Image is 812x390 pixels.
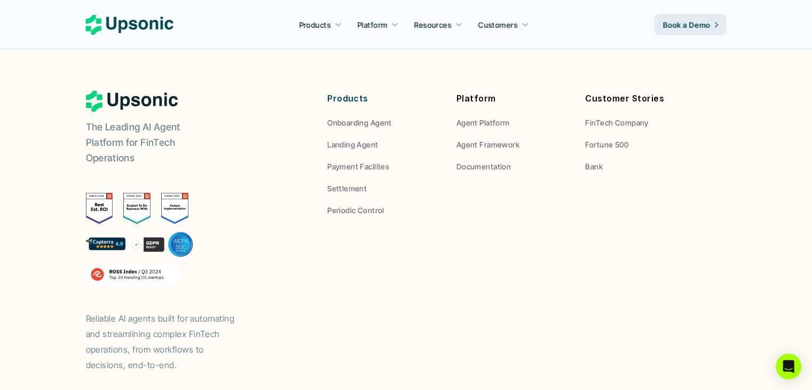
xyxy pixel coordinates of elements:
[327,161,389,172] p: Payment Facilites
[776,354,801,379] div: Open Intercom Messenger
[327,183,367,194] p: Settlement
[86,311,246,372] p: Reliable AI agents built for automating and streamlining complex FinTech operations, from workflo...
[293,15,348,34] a: Products
[655,14,727,35] a: Book a Demo
[456,117,510,128] p: Agent Platform
[327,161,440,172] a: Payment Facilites
[663,19,711,30] p: Book a Demo
[299,19,330,30] p: Products
[327,205,440,216] a: Periodic Control
[327,117,440,128] a: Onboarding Agent
[585,139,628,150] p: Fortune 500
[327,205,384,216] p: Periodic Control
[585,117,648,128] p: FinTech Company
[414,19,452,30] p: Resources
[585,161,603,172] p: Bank
[456,161,570,172] a: Documentation
[86,120,219,166] p: The Leading AI Agent Platform for FinTech Operations
[327,139,378,150] p: Landing Agent
[327,91,440,106] p: Products
[327,139,440,150] a: Landing Agent
[327,117,392,128] p: Onboarding Agent
[456,139,519,150] p: Agent Framework
[357,19,387,30] p: Platform
[478,19,518,30] p: Customers
[456,161,511,172] p: Documentation
[456,91,570,106] p: Platform
[585,91,698,106] p: Customer Stories
[327,183,440,194] a: Settlement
